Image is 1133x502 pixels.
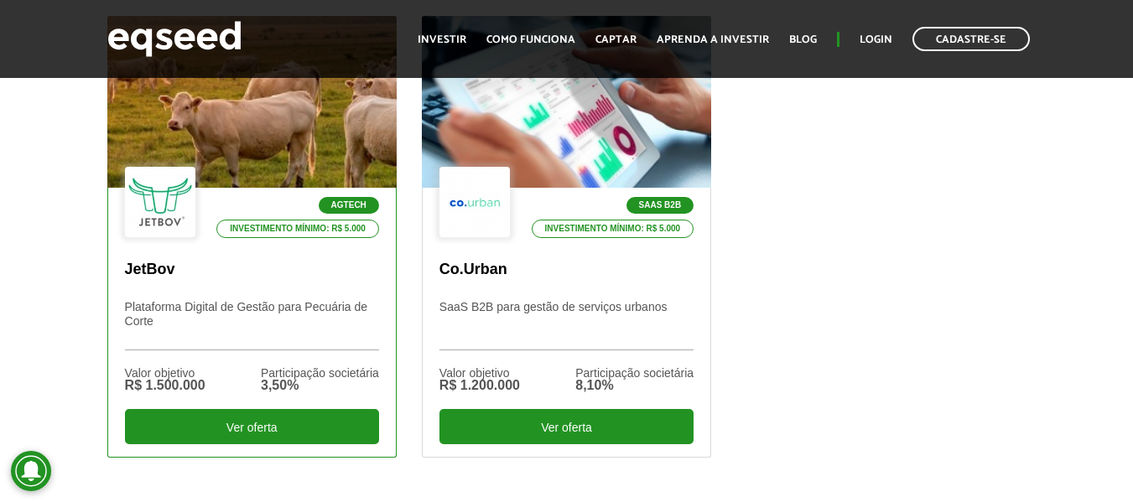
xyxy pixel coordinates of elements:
[261,379,379,392] div: 3,50%
[595,34,637,45] a: Captar
[125,300,379,350] p: Plataforma Digital de Gestão para Pecuária de Corte
[439,367,520,379] div: Valor objetivo
[125,367,205,379] div: Valor objetivo
[575,379,694,392] div: 8,10%
[532,220,694,238] p: Investimento mínimo: R$ 5.000
[439,261,694,279] p: Co.Urban
[216,220,379,238] p: Investimento mínimo: R$ 5.000
[439,379,520,392] div: R$ 1.200.000
[125,409,379,444] div: Ver oferta
[418,34,466,45] a: Investir
[125,379,205,392] div: R$ 1.500.000
[107,17,242,61] img: EqSeed
[860,34,892,45] a: Login
[912,27,1030,51] a: Cadastre-se
[125,261,379,279] p: JetBov
[107,16,397,458] a: Agtech Investimento mínimo: R$ 5.000 JetBov Plataforma Digital de Gestão para Pecuária de Corte V...
[439,409,694,444] div: Ver oferta
[486,34,575,45] a: Como funciona
[626,197,694,214] p: SaaS B2B
[789,34,817,45] a: Blog
[657,34,769,45] a: Aprenda a investir
[575,367,694,379] div: Participação societária
[422,16,711,458] a: SaaS B2B Investimento mínimo: R$ 5.000 Co.Urban SaaS B2B para gestão de serviços urbanos Valor ob...
[439,300,694,350] p: SaaS B2B para gestão de serviços urbanos
[261,367,379,379] div: Participação societária
[319,197,379,214] p: Agtech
